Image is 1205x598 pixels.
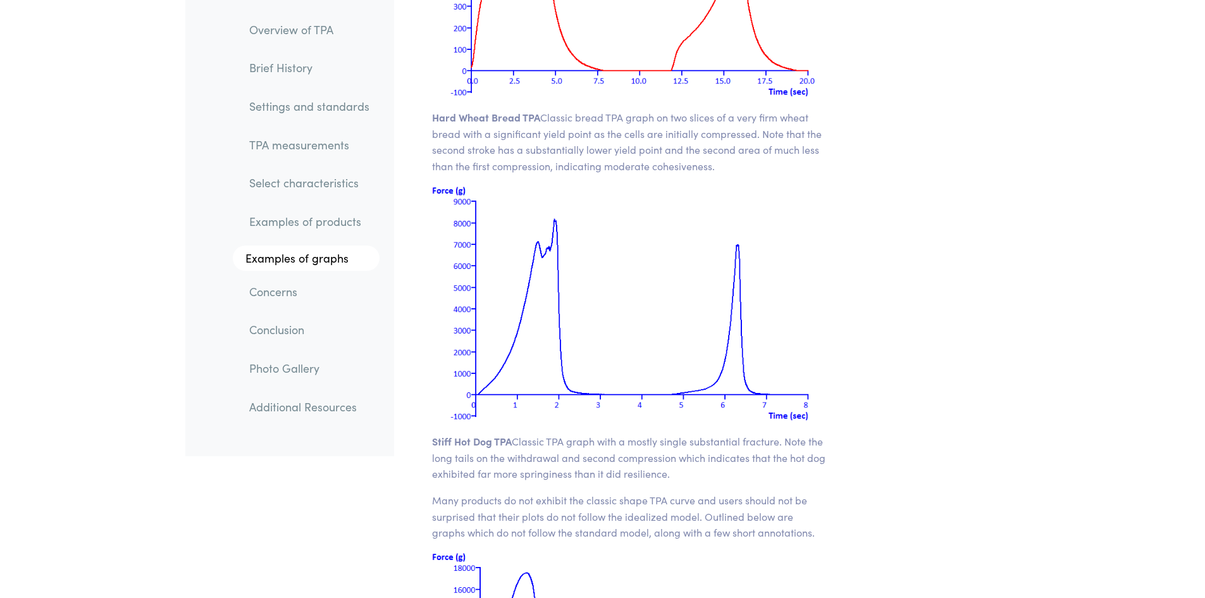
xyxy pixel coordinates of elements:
[239,277,380,306] a: Concerns
[239,354,380,383] a: Photo Gallery
[239,169,380,198] a: Select characteristics
[239,316,380,345] a: Conclusion
[432,185,826,421] img: graph of stiff hot dog under compression
[432,492,826,541] p: Many products do not exhibit the classic shape TPA curve and users should not be surprised that t...
[432,110,540,124] span: Hard Wheat Bread TPA
[432,109,826,174] p: Classic bread TPA graph on two slices of a very firm wheat bread with a significant yield point a...
[432,433,826,482] p: Classic TPA graph with a mostly single substantial fracture. Note the long tails on the withdrawa...
[239,392,380,421] a: Additional Resources
[239,92,380,121] a: Settings and standards
[239,15,380,44] a: Overview of TPA
[239,54,380,83] a: Brief History
[239,208,380,237] a: Examples of products
[233,246,380,271] a: Examples of graphs
[239,130,380,159] a: TPA measurements
[432,434,512,448] span: Stiff Hot Dog TPA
